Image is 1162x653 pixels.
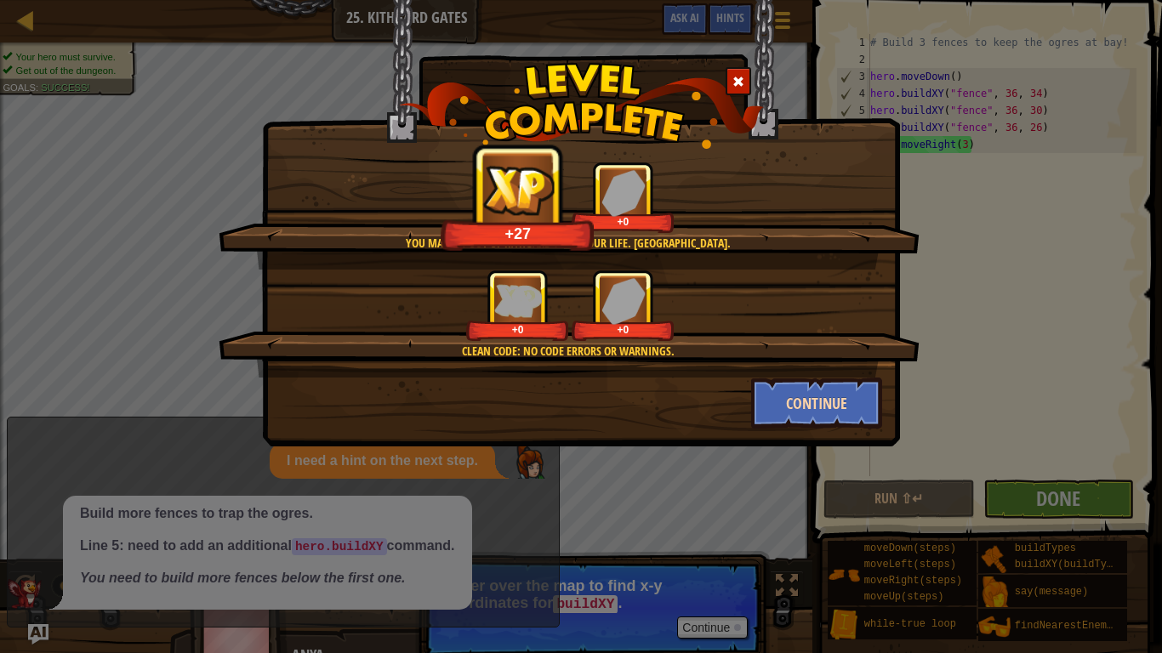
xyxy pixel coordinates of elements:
div: Clean code: no code errors or warnings. [299,343,836,360]
div: +0 [575,215,671,228]
img: reward_icon_gems.png [601,277,646,324]
div: +0 [470,323,566,336]
div: +27 [446,224,590,243]
div: +0 [575,323,671,336]
button: Continue [751,378,883,429]
img: reward_icon_xp.png [482,165,554,215]
img: reward_icon_gems.png [601,169,646,216]
div: You made it out of Kithgard with your life. [GEOGRAPHIC_DATA]. [299,235,836,252]
img: level_complete.png [399,63,764,149]
img: reward_icon_xp.png [494,284,542,317]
